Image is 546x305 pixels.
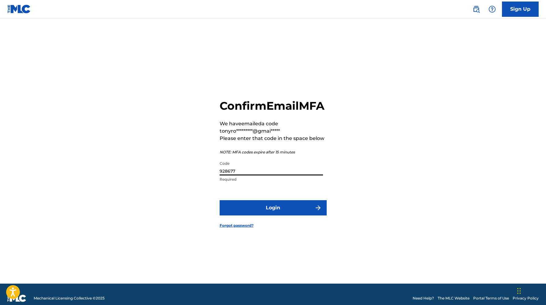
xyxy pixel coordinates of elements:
[488,6,496,13] img: help
[7,295,26,302] img: logo
[473,296,509,301] a: Portal Terms of Use
[220,177,323,182] p: Required
[515,276,546,305] iframe: Chat Widget
[502,2,539,17] a: Sign Up
[220,135,327,142] p: Please enter that code in the space below
[486,3,498,15] div: Help
[220,149,327,155] p: NOTE: MFA codes expire after 15 minutes
[220,99,327,113] h2: Confirm Email MFA
[314,204,322,211] img: f7272a7cc735f4ea7f67.svg
[220,223,254,228] a: Forgot password?
[470,3,482,15] a: Public Search
[438,296,470,301] a: The MLC Website
[7,5,31,13] img: MLC Logo
[413,296,434,301] a: Need Help?
[517,282,521,300] div: Drag
[220,200,327,215] button: Login
[34,296,105,301] span: Mechanical Licensing Collective © 2025
[513,296,539,301] a: Privacy Policy
[473,6,480,13] img: search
